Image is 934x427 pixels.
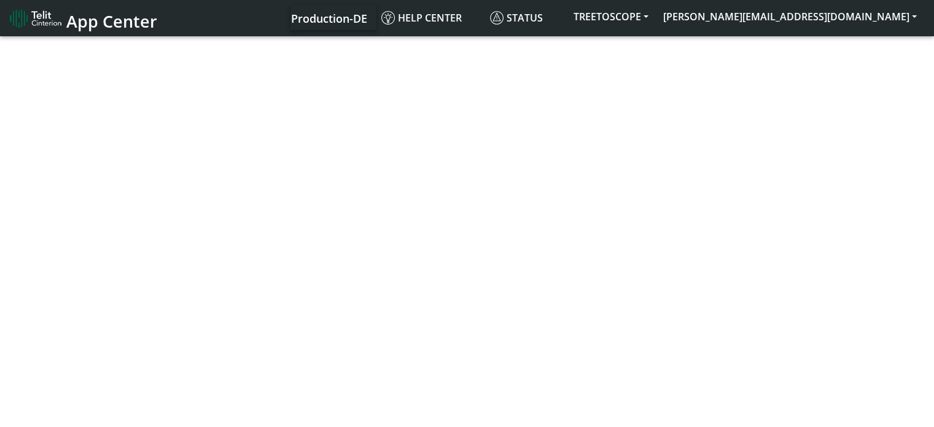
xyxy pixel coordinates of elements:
button: [PERSON_NAME][EMAIL_ADDRESS][DOMAIN_NAME] [656,6,924,28]
img: status.svg [490,11,504,25]
img: logo-telit-cinterion-gw-new.png [10,9,61,28]
span: App Center [66,10,157,33]
a: App Center [10,5,155,31]
span: Status [490,11,543,25]
span: Help center [381,11,462,25]
span: Production-DE [291,11,367,26]
button: TREETOSCOPE [566,6,656,28]
a: Your current platform instance [290,6,367,30]
img: knowledge.svg [381,11,395,25]
a: Status [485,6,566,30]
a: Help center [376,6,485,30]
